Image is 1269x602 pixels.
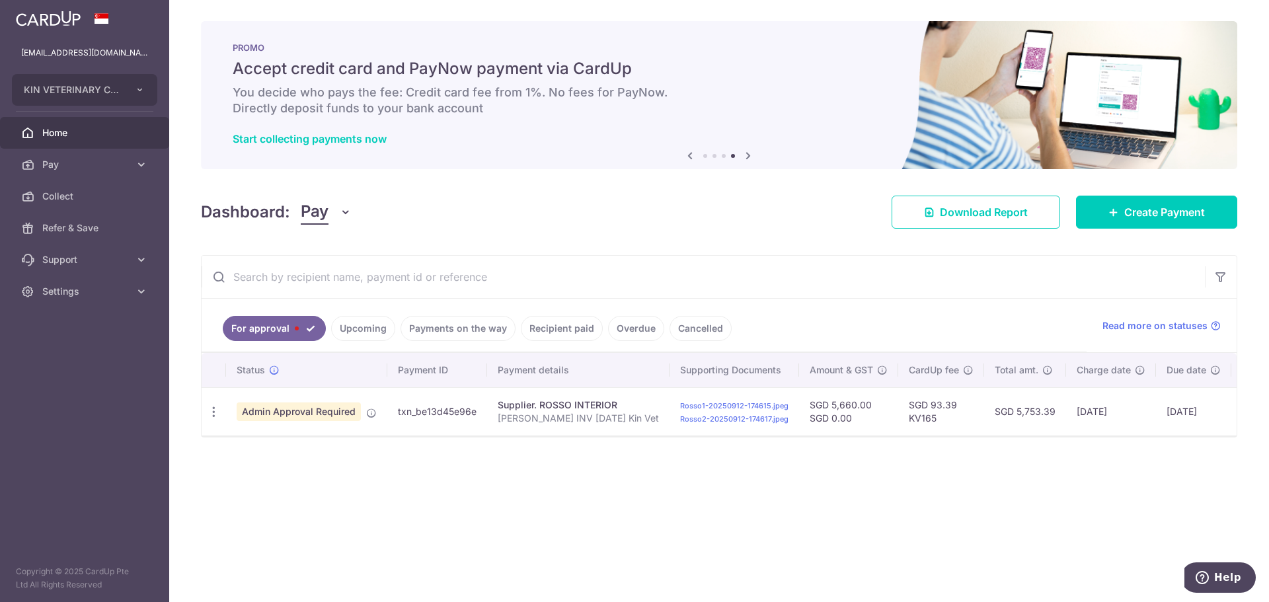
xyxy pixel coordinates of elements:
[995,363,1038,377] span: Total amt.
[387,387,487,435] td: txn_be13d45e96e
[898,387,984,435] td: SGD 93.39 KV165
[1184,562,1256,595] iframe: Opens a widget where you can find more information
[608,316,664,341] a: Overdue
[1156,387,1231,435] td: [DATE]
[301,200,328,225] span: Pay
[201,21,1237,169] img: paynow Banner
[1124,204,1205,220] span: Create Payment
[401,316,516,341] a: Payments on the way
[1167,363,1206,377] span: Due date
[24,83,122,96] span: KIN VETERINARY CLINIC PTE. LTD.
[12,74,157,106] button: KIN VETERINARY CLINIC PTE. LTD.
[1076,196,1237,229] a: Create Payment
[233,42,1206,53] p: PROMO
[202,256,1205,298] input: Search by recipient name, payment id or reference
[331,316,395,341] a: Upcoming
[892,196,1060,229] a: Download Report
[487,353,670,387] th: Payment details
[498,398,659,412] div: Supplier. ROSSO INTERIOR
[42,158,130,171] span: Pay
[301,200,352,225] button: Pay
[233,85,1206,116] h6: You decide who pays the fee: Credit card fee from 1%. No fees for PayNow. Directly deposit funds ...
[201,200,290,224] h4: Dashboard:
[799,387,898,435] td: SGD 5,660.00 SGD 0.00
[680,401,788,410] a: Rosso1-20250912-174615.jpeg
[1066,387,1156,435] td: [DATE]
[984,387,1066,435] td: SGD 5,753.39
[909,363,959,377] span: CardUp fee
[233,58,1206,79] h5: Accept credit card and PayNow payment via CardUp
[810,363,873,377] span: Amount & GST
[237,402,361,421] span: Admin Approval Required
[1235,404,1262,420] img: Bank Card
[223,316,326,341] a: For approval
[1077,363,1131,377] span: Charge date
[237,363,265,377] span: Status
[42,221,130,235] span: Refer & Save
[21,46,148,59] p: [EMAIL_ADDRESS][DOMAIN_NAME]
[498,412,659,425] p: [PERSON_NAME] INV [DATE] Kin Vet
[670,353,799,387] th: Supporting Documents
[42,190,130,203] span: Collect
[521,316,603,341] a: Recipient paid
[42,285,130,298] span: Settings
[16,11,81,26] img: CardUp
[387,353,487,387] th: Payment ID
[42,126,130,139] span: Home
[1102,319,1221,332] a: Read more on statuses
[670,316,732,341] a: Cancelled
[680,414,788,424] a: Rosso2-20250912-174617.jpeg
[42,253,130,266] span: Support
[940,204,1028,220] span: Download Report
[1102,319,1208,332] span: Read more on statuses
[233,132,387,145] a: Start collecting payments now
